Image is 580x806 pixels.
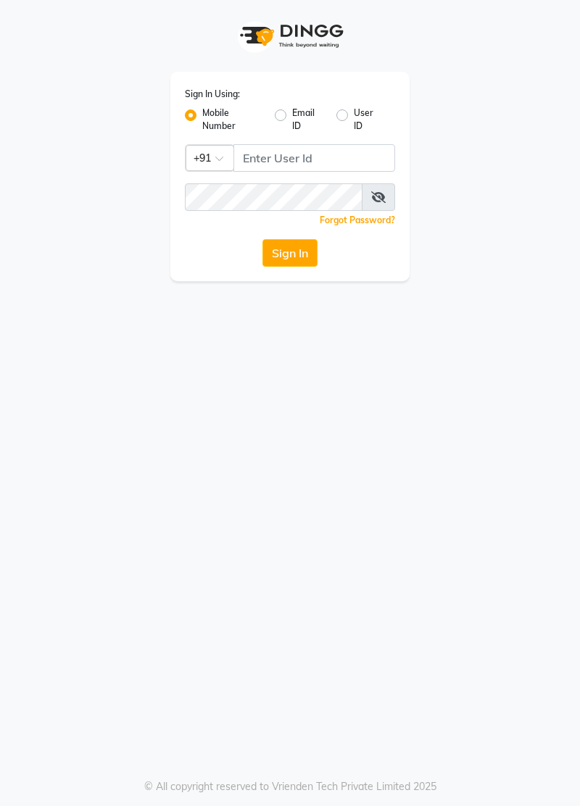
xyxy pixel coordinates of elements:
a: Forgot Password? [320,215,395,225]
button: Sign In [262,239,318,267]
label: Mobile Number [202,107,263,133]
input: Username [185,183,362,211]
label: Email ID [292,107,325,133]
label: User ID [354,107,384,133]
input: Username [233,144,395,172]
img: logo1.svg [232,14,348,57]
label: Sign In Using: [185,88,240,101]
